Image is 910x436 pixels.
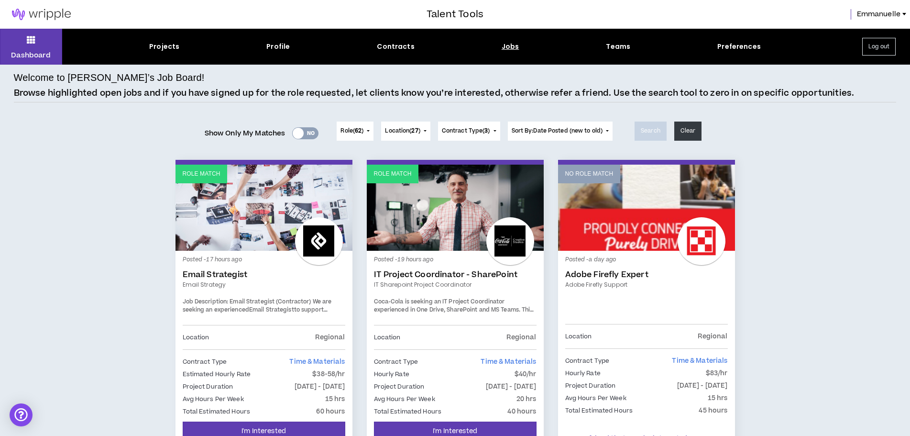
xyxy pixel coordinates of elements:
span: I'm Interested [241,427,286,436]
h4: Welcome to [PERSON_NAME]’s Job Board! [14,70,205,85]
strong: Job Description: Email Strategist (Contractor) [183,298,311,306]
span: Time & Materials [481,357,536,367]
p: Total Estimated Hours [183,406,251,417]
a: Email Strategist [183,270,345,279]
button: Search [635,122,667,141]
p: Hourly Rate [374,369,409,380]
p: Role Match [374,169,412,179]
div: Teams [606,42,630,52]
span: Time & Materials [289,357,345,367]
p: Regional [315,332,345,343]
span: 62 [355,127,362,135]
p: 45 hours [699,405,727,416]
p: Total Estimated Hours [565,405,633,416]
a: Email Strategy [183,280,345,289]
div: Open Intercom Messenger [10,403,33,426]
p: [DATE] - [DATE] [486,381,537,392]
p: $38-58/hr [312,369,345,380]
span: I'm Interested [433,427,477,436]
p: 20 hrs [516,394,537,404]
p: 15 hrs [708,393,728,403]
div: Contracts [377,42,414,52]
p: [DATE] - [DATE] [295,381,345,392]
span: 27 [411,127,418,135]
p: Location [374,332,401,343]
div: Profile [266,42,290,52]
p: Project Duration [183,381,233,392]
p: Posted - a day ago [565,256,728,264]
p: Regional [698,331,727,342]
p: No Role Match [565,169,614,179]
p: Location [183,332,209,343]
span: Contract Type ( ) [442,127,490,135]
p: Role Match [183,169,220,179]
span: Show Only My Matches [205,126,285,141]
span: Emmanuelle [857,9,900,20]
a: Adobe Firefly Support [565,280,728,289]
p: Estimated Hourly Rate [183,369,251,380]
p: Hourly Rate [565,368,601,379]
p: $40/hr [515,369,537,380]
p: Dashboard [11,50,51,60]
p: Browse highlighted open jobs and if you have signed up for the role requested, let clients know y... [14,87,855,100]
a: IT Sharepoint Project Coordinator [374,280,537,289]
strong: Email Strategist [249,306,294,314]
a: IT Project Coordinator - SharePoint [374,270,537,279]
p: 60 hours [316,406,345,417]
p: Contract Type [183,357,227,367]
p: [DATE] - [DATE] [677,380,728,391]
span: Time & Materials [672,356,727,366]
p: Avg Hours Per Week [374,394,435,404]
p: Total Estimated Hours [374,406,442,417]
p: Project Duration [565,380,616,391]
button: Contract Type(3) [438,122,500,141]
p: Avg Hours Per Week [565,393,626,403]
span: Location ( ) [385,127,420,135]
h3: Talent Tools [427,7,483,22]
button: Location(27) [381,122,430,141]
a: Role Match [175,165,352,251]
p: Location [565,331,592,342]
p: Posted - 19 hours ago [374,256,537,264]
button: Role(62) [337,122,373,141]
p: Contract Type [374,357,418,367]
span: Coca-Cola is seeking an IT Project Coordinator experienced in One Drive, SharePoint and MS Teams.... [374,298,534,339]
div: Preferences [717,42,761,52]
button: Sort By:Date Posted (new to old) [508,122,613,141]
a: Role Match [367,165,544,251]
div: Projects [149,42,179,52]
a: No Role Match [558,165,735,251]
p: Regional [506,332,536,343]
button: Clear [674,122,702,141]
p: Avg Hours Per Week [183,394,244,404]
a: Adobe Firefly Expert [565,270,728,279]
p: $83/hr [706,368,728,379]
span: Role ( ) [340,127,363,135]
span: 3 [484,127,488,135]
p: Contract Type [565,356,610,366]
span: We are seeking an experienced [183,298,332,314]
p: Project Duration [374,381,425,392]
p: Posted - 17 hours ago [183,256,345,264]
p: 15 hrs [325,394,345,404]
p: 40 hours [507,406,536,417]
button: Log out [862,38,896,56]
span: Sort By: Date Posted (new to old) [512,127,603,135]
